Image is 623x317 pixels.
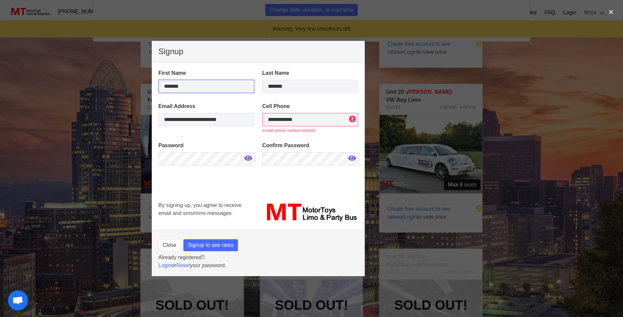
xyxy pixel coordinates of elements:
[262,102,358,110] label: Cell Phone
[262,128,358,134] p: Invalid phone number entered
[158,239,181,251] button: Close
[158,69,254,77] label: First Name
[158,102,254,110] label: Email Address
[158,175,260,225] iframe: reCAPTCHA
[158,263,171,268] a: Login
[8,290,28,310] a: Open chat
[158,262,358,269] p: or your password.
[176,263,190,268] a: Reset
[158,254,358,262] p: Already registered?
[262,201,358,223] img: MT_logo_name.png
[158,48,358,55] p: Signup
[154,197,258,227] div: By signing up, you agree to receive email and sms/mms messages.
[188,241,234,249] span: Signup to see rates
[262,69,358,77] label: Last Name
[262,142,358,150] label: Confirm Password
[183,239,238,251] button: Signup to see rates
[158,142,254,150] label: Password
